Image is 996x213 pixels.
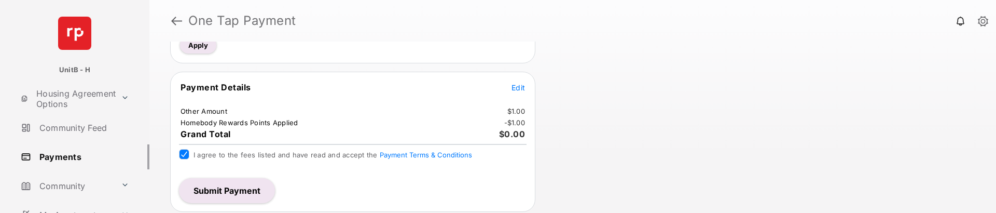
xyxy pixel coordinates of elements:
[17,86,117,111] a: Housing Agreement Options
[17,115,149,140] a: Community Feed
[511,83,525,92] span: Edit
[179,178,275,203] button: Submit Payment
[180,106,228,116] td: Other Amount
[504,118,526,127] td: - $1.00
[511,82,525,92] button: Edit
[17,144,149,169] a: Payments
[59,65,90,75] p: UnitB - H
[58,17,91,50] img: svg+xml;base64,PHN2ZyB4bWxucz0iaHR0cDovL3d3dy53My5vcmcvMjAwMC9zdmciIHdpZHRoPSI2NCIgaGVpZ2h0PSI2NC...
[180,118,299,127] td: Homebody Rewards Points Applied
[380,151,472,159] button: I agree to the fees listed and have read and accept the
[507,106,525,116] td: $1.00
[181,129,231,139] span: Grand Total
[188,15,296,27] strong: One Tap Payment
[193,151,472,159] span: I agree to the fees listed and have read and accept the
[181,82,251,92] span: Payment Details
[180,37,216,54] button: Apply
[499,129,525,139] span: $0.00
[17,174,117,198] a: Community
